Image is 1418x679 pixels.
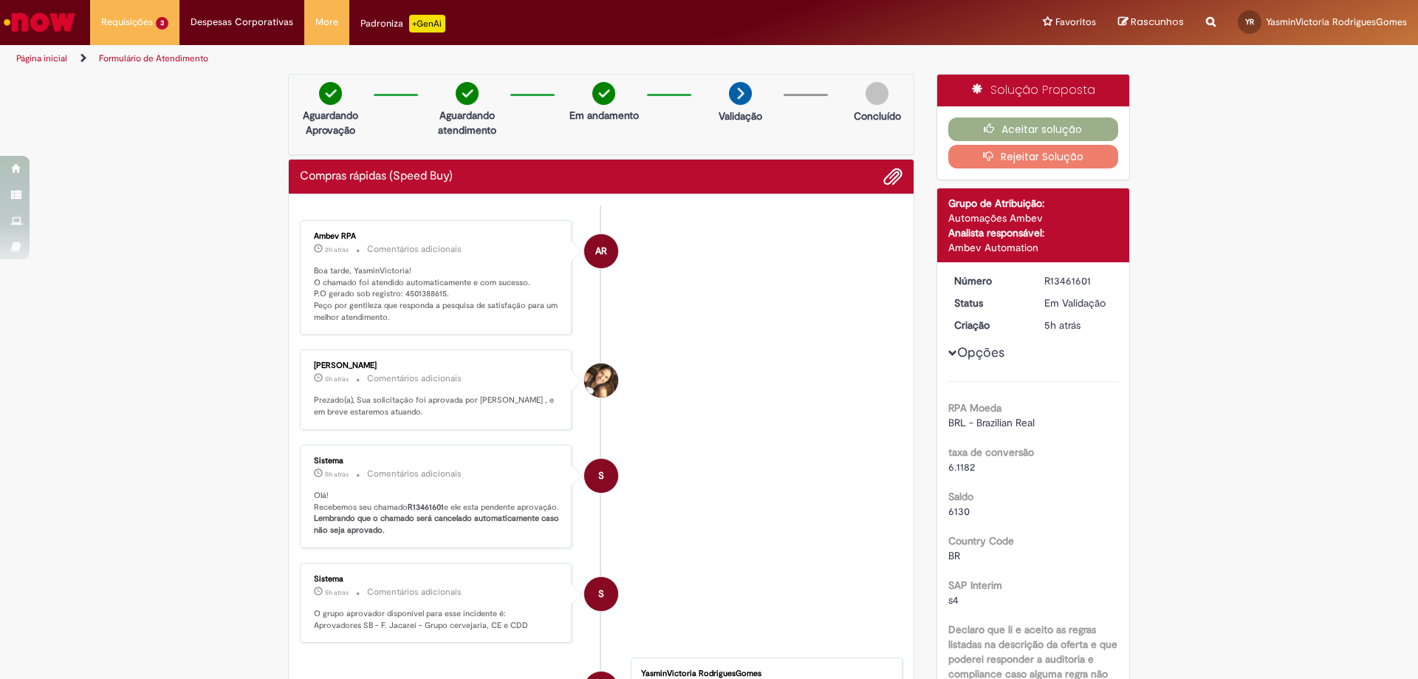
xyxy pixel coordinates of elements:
[948,240,1119,255] div: Ambev Automation
[948,593,959,607] span: s4
[598,576,604,612] span: S
[1131,15,1184,29] span: Rascunhos
[367,468,462,480] small: Comentários adicionais
[948,460,975,474] span: 6.1182
[300,170,453,183] h2: Compras rápidas (Speed Buy) Histórico de tíquete
[948,534,1014,547] b: Country Code
[319,82,342,105] img: check-circle-green.png
[314,265,560,324] p: Boa tarde, YasminVictoria! O chamado foi atendido automaticamente e com sucesso. P.O gerado sob r...
[598,458,604,494] span: S
[943,273,1034,288] dt: Número
[360,15,445,33] div: Padroniza
[948,401,1001,414] b: RPA Moeda
[325,588,349,597] time: 29/08/2025 10:44:36
[431,108,503,137] p: Aguardando atendimento
[325,245,349,254] time: 29/08/2025 14:03:46
[191,15,293,30] span: Despesas Corporativas
[569,108,639,123] p: Em andamento
[314,513,561,536] b: Lembrando que o chamado será cancelado automaticamente caso não seja aprovado.
[948,145,1119,168] button: Rejeitar Solução
[719,109,762,123] p: Validação
[948,117,1119,141] button: Aceitar solução
[325,470,349,479] time: 29/08/2025 10:44:37
[1055,15,1096,30] span: Favoritos
[641,669,887,678] div: YasminVictoria RodriguesGomes
[1044,318,1080,332] span: 5h atrás
[1,7,78,37] img: ServiceNow
[948,211,1119,225] div: Automações Ambev
[367,372,462,385] small: Comentários adicionais
[1044,318,1080,332] time: 29/08/2025 10:44:23
[314,232,560,241] div: Ambev RPA
[584,577,618,611] div: System
[592,82,615,105] img: check-circle-green.png
[948,446,1034,459] b: taxa de conversão
[456,82,479,105] img: check-circle-green.png
[325,588,349,597] span: 5h atrás
[314,395,560,417] p: Prezado(a), Sua solicitação foi aprovada por [PERSON_NAME] , e em breve estaremos atuando.
[948,196,1119,211] div: Grupo de Atribuição:
[883,167,902,186] button: Adicionar anexos
[948,416,1035,429] span: BRL - Brazilian Real
[1118,16,1184,30] a: Rascunhos
[325,245,349,254] span: 2h atrás
[314,361,560,370] div: [PERSON_NAME]
[325,470,349,479] span: 5h atrás
[409,15,445,33] p: +GenAi
[367,243,462,256] small: Comentários adicionais
[325,375,349,383] time: 29/08/2025 10:47:16
[943,296,1034,310] dt: Status
[1266,16,1407,28] span: YasminVictoria RodriguesGomes
[584,364,618,397] div: Giovana Rodrigues Souza Costa
[948,505,970,518] span: 6130
[948,579,1002,592] b: SAP Interim
[156,17,168,30] span: 3
[325,375,349,383] span: 5h atrás
[16,52,67,64] a: Página inicial
[943,318,1034,332] dt: Criação
[584,234,618,268] div: Ambev RPA
[595,233,607,269] span: AR
[948,490,973,503] b: Saldo
[314,575,560,584] div: Sistema
[1044,318,1113,332] div: 29/08/2025 10:44:23
[314,608,560,631] p: O grupo aprovador disponível para esse incidente é: Aprovadores SB - F. Jacareí - Grupo cervejari...
[295,108,366,137] p: Aguardando Aprovação
[11,45,934,72] ul: Trilhas de página
[948,225,1119,240] div: Analista responsável:
[1044,273,1113,288] div: R13461601
[729,82,752,105] img: arrow-next.png
[948,549,960,562] span: BR
[367,586,462,598] small: Comentários adicionais
[408,502,444,513] b: R13461601
[854,109,901,123] p: Concluído
[99,52,208,64] a: Formulário de Atendimento
[937,75,1130,106] div: Solução Proposta
[101,15,153,30] span: Requisições
[315,15,338,30] span: More
[314,457,560,465] div: Sistema
[1245,17,1254,27] span: YR
[584,459,618,493] div: System
[314,490,560,536] p: Olá! Recebemos seu chamado e ele esta pendente aprovação.
[1044,296,1113,310] div: Em Validação
[866,82,888,105] img: img-circle-grey.png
